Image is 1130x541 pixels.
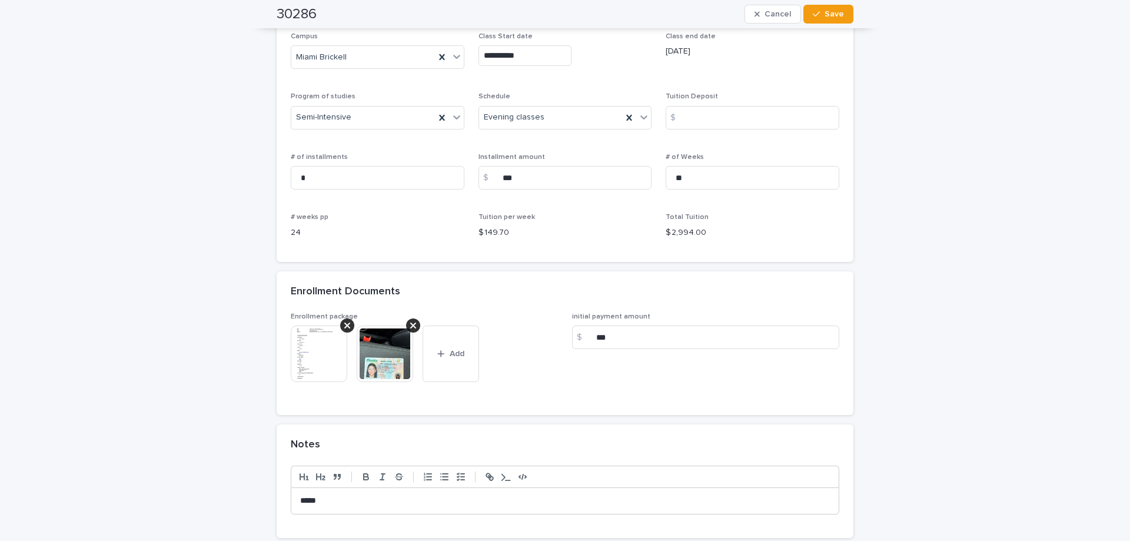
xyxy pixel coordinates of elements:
div: $ [572,326,596,349]
span: Class Start date [478,33,533,40]
span: Save [825,10,844,18]
span: Semi-Intensive [296,111,351,124]
div: $ [666,106,689,130]
p: 24 [291,227,464,239]
button: Cancel [745,5,801,24]
span: Miami Brickell [296,51,347,64]
span: Installment amount [478,154,545,161]
h2: Enrollment Documents [291,286,400,298]
h2: 30286 [277,6,317,23]
span: # of installments [291,154,348,161]
span: Schedule [478,93,510,100]
span: Tuition per week [478,214,535,221]
button: Save [803,5,853,24]
p: $ 149.70 [478,227,652,239]
span: Program of studies [291,93,355,100]
span: Add [450,350,464,358]
span: # of Weeks [666,154,704,161]
span: initial payment amount [572,313,650,320]
div: $ [478,166,502,190]
h2: Notes [291,439,320,452]
span: # weeks pp [291,214,328,221]
button: Add [423,326,479,382]
p: $ 2,994.00 [666,227,839,239]
span: Campus [291,33,318,40]
p: [DATE] [666,45,839,58]
span: Class end date [666,33,716,40]
span: Cancel [765,10,791,18]
span: Enrollment package [291,313,358,320]
span: Tuition Deposit [666,93,718,100]
span: Evening classes [484,111,544,124]
span: Total Tuition [666,214,709,221]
